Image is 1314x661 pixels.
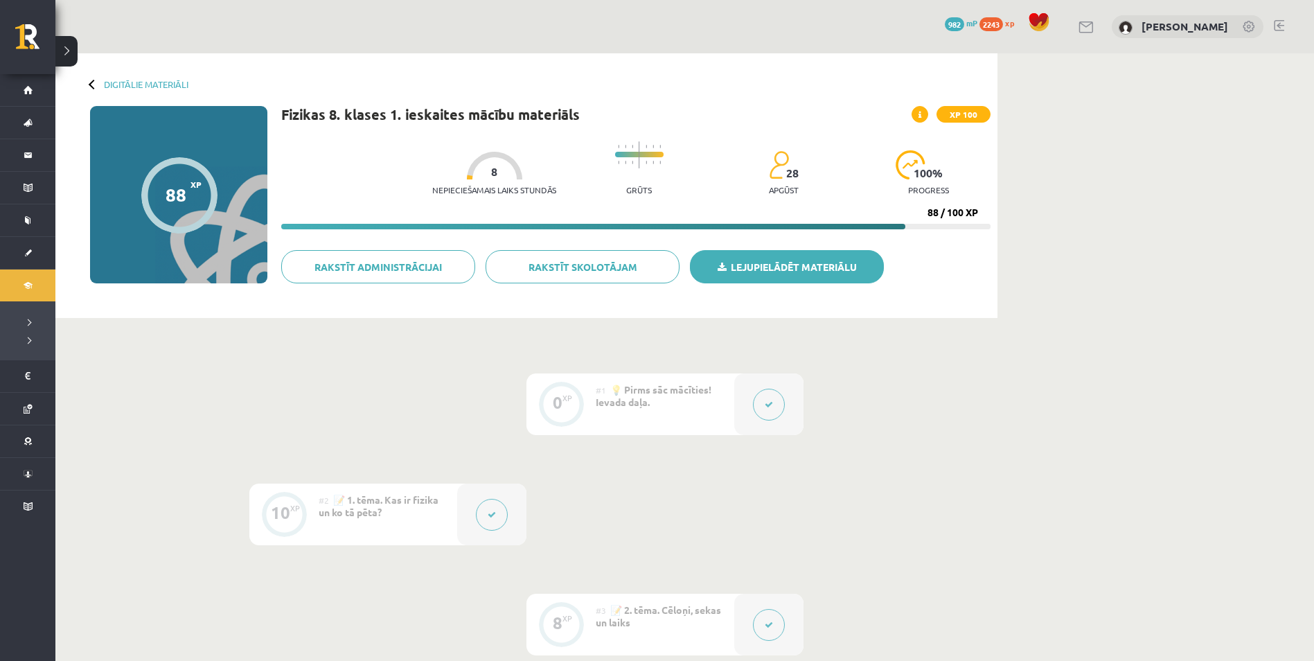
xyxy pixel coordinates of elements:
[432,185,556,195] p: Nepieciešamais laiks stundās
[1142,19,1228,33] a: [PERSON_NAME]
[945,17,977,28] a: 982 mP
[690,250,884,283] a: Lejupielādēt materiālu
[190,179,202,189] span: XP
[659,145,661,148] img: icon-short-line-57e1e144782c952c97e751825c79c345078a6d821885a25fce030b3d8c18986b.svg
[562,615,572,622] div: XP
[769,185,799,195] p: apgūst
[769,150,789,179] img: students-c634bb4e5e11cddfef0936a35e636f08e4e9abd3cc4e673bd6f9a4125e45ecb1.svg
[618,161,619,164] img: icon-short-line-57e1e144782c952c97e751825c79c345078a6d821885a25fce030b3d8c18986b.svg
[646,161,647,164] img: icon-short-line-57e1e144782c952c97e751825c79c345078a6d821885a25fce030b3d8c18986b.svg
[625,161,626,164] img: icon-short-line-57e1e144782c952c97e751825c79c345078a6d821885a25fce030b3d8c18986b.svg
[596,383,711,408] span: 💡 Pirms sāc mācīties! Ievada daļa.
[914,167,943,179] span: 100 %
[553,396,562,409] div: 0
[786,167,799,179] span: 28
[618,145,619,148] img: icon-short-line-57e1e144782c952c97e751825c79c345078a6d821885a25fce030b3d8c18986b.svg
[646,145,647,148] img: icon-short-line-57e1e144782c952c97e751825c79c345078a6d821885a25fce030b3d8c18986b.svg
[491,166,497,178] span: 8
[104,79,188,89] a: Digitālie materiāli
[639,141,640,168] img: icon-long-line-d9ea69661e0d244f92f715978eff75569469978d946b2353a9bb055b3ed8787d.svg
[979,17,1003,31] span: 2243
[936,106,991,123] span: XP 100
[896,150,925,179] img: icon-progress-161ccf0a02000e728c5f80fcf4c31c7af3da0e1684b2b1d7c360e028c24a22f1.svg
[1005,17,1014,28] span: xp
[596,385,606,396] span: #1
[562,394,572,402] div: XP
[319,493,438,518] span: 📝 1. tēma. Kas ir fizika un ko tā pēta?
[908,185,949,195] p: progress
[281,106,580,123] h1: Fizikas 8. klases 1. ieskaites mācību materiāls
[15,24,55,59] a: Rīgas 1. Tālmācības vidusskola
[553,617,562,629] div: 8
[632,161,633,164] img: icon-short-line-57e1e144782c952c97e751825c79c345078a6d821885a25fce030b3d8c18986b.svg
[166,184,186,205] div: 88
[945,17,964,31] span: 982
[596,605,606,616] span: #3
[281,250,475,283] a: Rakstīt administrācijai
[1119,21,1133,35] img: Marta Grāve
[486,250,680,283] a: Rakstīt skolotājam
[319,495,329,506] span: #2
[652,145,654,148] img: icon-short-line-57e1e144782c952c97e751825c79c345078a6d821885a25fce030b3d8c18986b.svg
[271,506,290,519] div: 10
[632,145,633,148] img: icon-short-line-57e1e144782c952c97e751825c79c345078a6d821885a25fce030b3d8c18986b.svg
[652,161,654,164] img: icon-short-line-57e1e144782c952c97e751825c79c345078a6d821885a25fce030b3d8c18986b.svg
[290,504,300,512] div: XP
[625,145,626,148] img: icon-short-line-57e1e144782c952c97e751825c79c345078a6d821885a25fce030b3d8c18986b.svg
[966,17,977,28] span: mP
[626,185,652,195] p: Grūts
[979,17,1021,28] a: 2243 xp
[596,603,721,628] span: 📝 2. tēma. Cēloņi, sekas un laiks
[659,161,661,164] img: icon-short-line-57e1e144782c952c97e751825c79c345078a6d821885a25fce030b3d8c18986b.svg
